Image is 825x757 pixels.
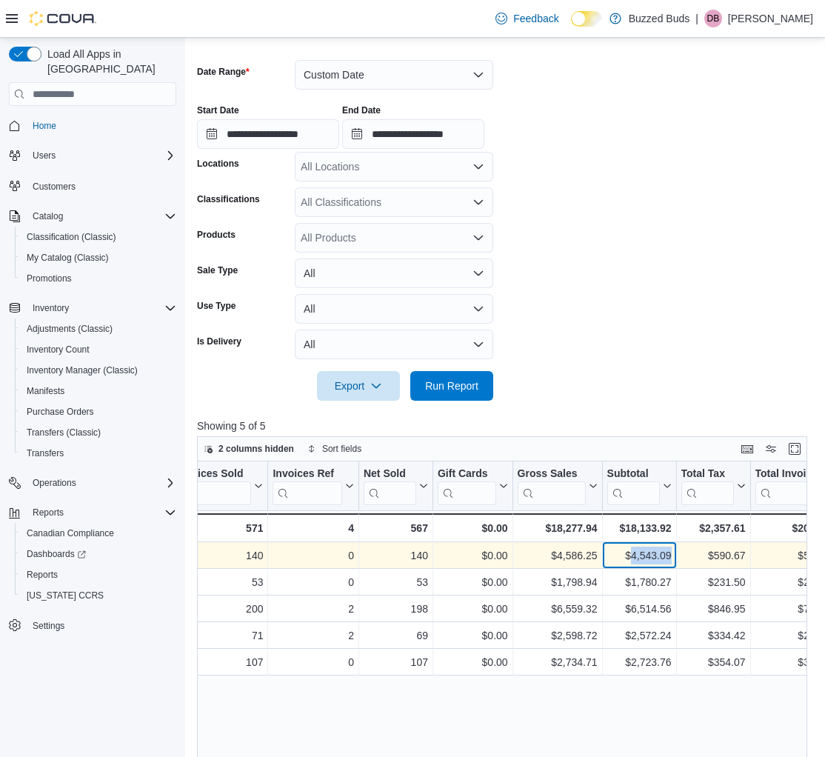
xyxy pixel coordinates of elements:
div: Net Sold [364,467,416,481]
a: Home [27,117,62,135]
button: Purchase Orders [15,401,182,422]
div: $334.42 [681,627,746,644]
div: 571 [176,519,263,537]
div: $4,586.25 [518,547,598,564]
span: Users [33,150,56,161]
div: Gross Sales [518,467,586,505]
span: [US_STATE] CCRS [27,590,104,601]
button: Export [317,371,400,401]
div: $2,723.76 [607,653,672,671]
div: 567 [364,519,428,537]
a: Adjustments (Classic) [21,320,118,338]
img: Cova [30,11,96,26]
button: Inventory [27,299,75,317]
div: Invoices Sold [176,467,251,505]
button: Home [3,115,182,136]
div: $2,357.61 [681,519,746,537]
div: $846.95 [681,600,746,618]
span: Classification (Classic) [21,228,176,246]
span: Settings [33,620,64,632]
p: | [695,10,698,27]
div: 71 [176,627,263,644]
a: Inventory Manager (Classic) [21,361,144,379]
span: My Catalog (Classic) [21,249,176,267]
a: Transfers [21,444,70,462]
div: $590.67 [681,547,746,564]
span: Reports [33,507,64,518]
button: Manifests [15,381,182,401]
span: Dashboards [27,548,86,560]
div: 0 [273,547,353,564]
button: Reports [15,564,182,585]
a: Purchase Orders [21,403,100,421]
div: $0.00 [438,573,508,591]
button: Enter fullscreen [786,440,804,458]
button: Net Sold [364,467,428,505]
span: Transfers [21,444,176,462]
label: Start Date [197,104,239,116]
span: Operations [33,477,76,489]
div: $18,133.92 [607,519,672,537]
div: $0.00 [438,547,508,564]
div: 4 [273,519,353,537]
button: My Catalog (Classic) [15,247,182,268]
span: Inventory [33,302,69,314]
input: Press the down key to open a popover containing a calendar. [197,119,339,149]
input: Dark Mode [571,11,602,27]
button: Users [27,147,61,164]
div: 200 [176,600,263,618]
nav: Complex example [9,109,176,675]
div: $231.50 [681,573,746,591]
label: End Date [342,104,381,116]
a: Dashboards [15,544,182,564]
span: Load All Apps in [GEOGRAPHIC_DATA] [41,47,176,76]
a: Promotions [21,270,78,287]
div: Gift Cards [438,467,496,481]
span: Customers [33,181,76,193]
div: $1,798.94 [518,573,598,591]
span: Adjustments (Classic) [27,323,113,335]
button: Transfers (Classic) [15,422,182,443]
div: $18,277.94 [518,519,598,537]
div: Net Sold [364,467,416,505]
span: Customers [27,176,176,195]
button: Open list of options [472,196,484,208]
button: Open list of options [472,232,484,244]
a: Manifests [21,382,70,400]
a: My Catalog (Classic) [21,249,115,267]
span: Catalog [27,207,176,225]
div: $4,543.09 [607,547,672,564]
button: Display options [762,440,780,458]
span: Users [27,147,176,164]
span: Transfers (Classic) [27,427,101,438]
span: Transfers (Classic) [21,424,176,441]
button: Inventory [3,298,182,319]
button: Reports [27,504,70,521]
span: Manifests [27,385,64,397]
span: Run Report [425,378,478,393]
label: Classifications [197,193,260,205]
button: Catalog [3,206,182,227]
div: 198 [364,600,428,618]
span: Home [33,120,56,132]
span: Purchase Orders [21,403,176,421]
p: [PERSON_NAME] [728,10,813,27]
div: $6,559.32 [518,600,598,618]
a: [US_STATE] CCRS [21,587,110,604]
span: Washington CCRS [21,587,176,604]
a: Dashboards [21,545,92,563]
a: Transfers (Classic) [21,424,107,441]
span: Promotions [27,273,72,284]
span: Export [326,371,391,401]
div: 107 [176,653,263,671]
div: 0 [273,653,353,671]
span: My Catalog (Classic) [27,252,109,264]
span: Settings [27,616,176,635]
a: Canadian Compliance [21,524,120,542]
div: Daniel Barnes [704,10,722,27]
div: Total Tax [681,467,734,481]
label: Products [197,229,236,241]
div: Subtotal [607,467,660,481]
button: Gift Cards [438,467,508,505]
button: Canadian Compliance [15,523,182,544]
